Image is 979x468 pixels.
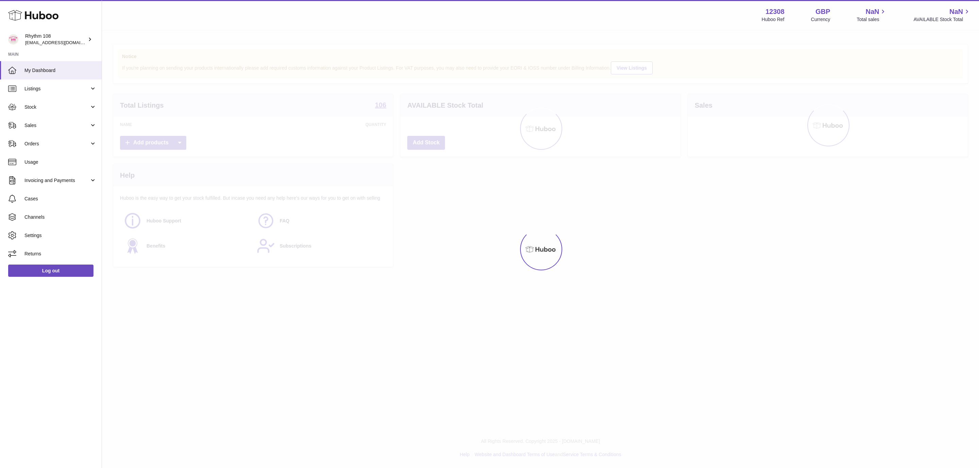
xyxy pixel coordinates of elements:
span: Settings [24,232,97,239]
span: Stock [24,104,89,110]
div: Huboo Ref [762,16,785,23]
img: orders@rhythm108.com [8,34,18,44]
span: Returns [24,251,97,257]
span: My Dashboard [24,67,97,74]
span: AVAILABLE Stock Total [913,16,971,23]
span: Sales [24,122,89,129]
span: NaN [949,7,963,16]
span: Orders [24,141,89,147]
a: Log out [8,265,93,277]
span: Cases [24,196,97,202]
span: Invoicing and Payments [24,177,89,184]
strong: GBP [815,7,830,16]
a: NaN Total sales [857,7,887,23]
span: Channels [24,214,97,220]
span: Listings [24,86,89,92]
div: Currency [811,16,830,23]
span: NaN [865,7,879,16]
a: NaN AVAILABLE Stock Total [913,7,971,23]
span: [EMAIL_ADDRESS][DOMAIN_NAME] [25,40,100,45]
div: Rhythm 108 [25,33,86,46]
span: Usage [24,159,97,165]
strong: 12308 [766,7,785,16]
span: Total sales [857,16,887,23]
